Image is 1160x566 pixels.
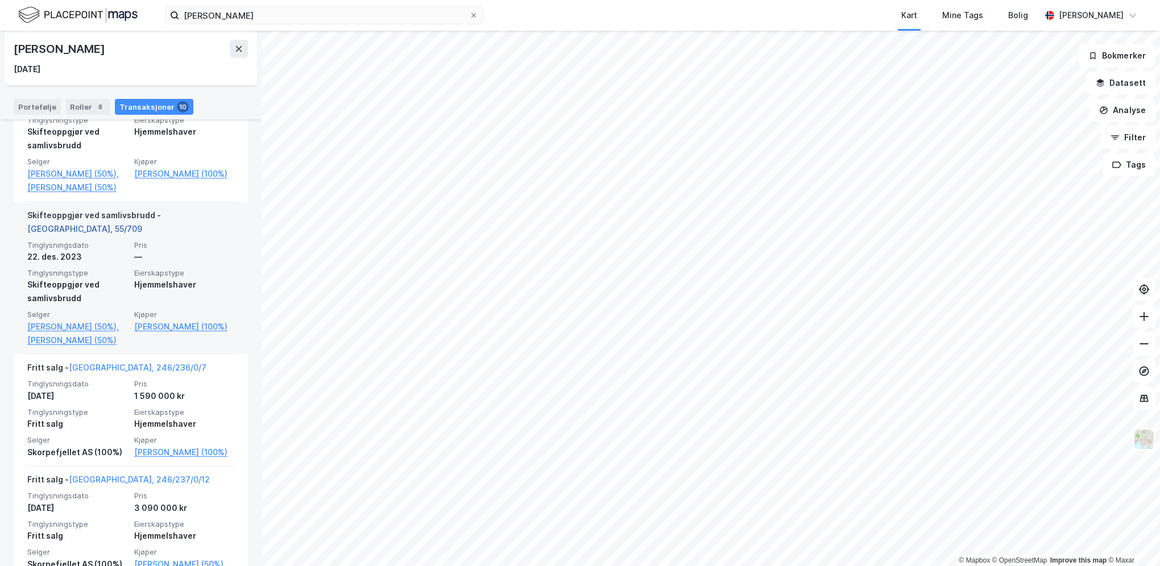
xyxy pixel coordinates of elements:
input: Søk på adresse, matrikkel, gårdeiere, leietakere eller personer [179,7,469,24]
button: Tags [1103,153,1155,176]
div: Fritt salg - [27,361,206,379]
div: 3 090 000 kr [134,501,234,515]
span: Selger [27,547,127,557]
a: [GEOGRAPHIC_DATA], 246/236/0/7 [69,363,206,372]
div: Fritt salg [27,417,127,431]
span: Eierskapstype [134,115,234,125]
span: Eierskapstype [134,407,234,417]
a: [PERSON_NAME] (50%), [27,320,127,334]
div: Kart [901,9,917,22]
div: Fritt salg [27,529,127,543]
a: [PERSON_NAME] (100%) [134,320,234,334]
a: OpenStreetMap [992,556,1047,564]
div: [DATE] [27,501,127,515]
div: [DATE] [27,389,127,403]
button: Bokmerker [1079,44,1155,67]
div: 22. des. 2023 [27,250,127,264]
button: Datasett [1086,72,1155,94]
a: [PERSON_NAME] (100%) [134,167,234,181]
span: Pris [134,240,234,250]
div: Hjemmelshaver [134,278,234,292]
div: 10 [177,101,189,113]
span: Kjøper [134,547,234,557]
span: Pris [134,491,234,501]
span: Tinglysningstype [27,268,127,278]
div: Hjemmelshaver [134,417,234,431]
iframe: Chat Widget [1103,511,1160,566]
div: [PERSON_NAME] [1059,9,1124,22]
div: Bolig [1008,9,1028,22]
a: [PERSON_NAME] (50%) [27,181,127,194]
div: — [134,250,234,264]
a: [GEOGRAPHIC_DATA], 55/709 [27,224,142,234]
div: Portefølje [14,99,61,115]
a: Improve this map [1050,556,1107,564]
a: [PERSON_NAME] (50%) [27,334,127,347]
span: Selger [27,310,127,319]
span: Tinglysningstype [27,115,127,125]
div: [DATE] [14,63,40,76]
a: [PERSON_NAME] (50%), [27,167,127,181]
div: Skifteoppgjør ved samlivsbrudd - [27,209,234,240]
div: Skorpefjellet AS (100%) [27,446,127,459]
span: Tinglysningstype [27,407,127,417]
span: Tinglysningsdato [27,240,127,250]
div: Hjemmelshaver [134,529,234,543]
span: Kjøper [134,435,234,445]
span: Tinglysningsdato [27,379,127,389]
span: Tinglysningstype [27,519,127,529]
div: Mine Tags [942,9,983,22]
span: Kjøper [134,157,234,167]
div: Hjemmelshaver [134,125,234,139]
span: Eierskapstype [134,519,234,529]
div: Skifteoppgjør ved samlivsbrudd [27,125,127,152]
span: Tinglysningsdato [27,491,127,501]
div: 1 590 000 kr [134,389,234,403]
div: Kontrollprogram for chat [1103,511,1160,566]
div: Skifteoppgjør ved samlivsbrudd [27,278,127,305]
span: Kjøper [134,310,234,319]
div: 8 [94,101,106,113]
button: Filter [1101,126,1155,149]
div: Transaksjoner [115,99,193,115]
div: Fritt salg - [27,473,210,491]
a: [PERSON_NAME] (100%) [134,446,234,459]
img: Z [1133,428,1155,450]
div: Roller [65,99,110,115]
span: Eierskapstype [134,268,234,278]
a: [GEOGRAPHIC_DATA], 246/237/0/12 [69,475,210,484]
a: Mapbox [959,556,990,564]
img: logo.f888ab2527a4732fd821a326f86c7f29.svg [18,5,138,25]
div: [PERSON_NAME] [14,40,107,58]
span: Selger [27,435,127,445]
span: Pris [134,379,234,389]
span: Selger [27,157,127,167]
button: Analyse [1089,99,1155,122]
